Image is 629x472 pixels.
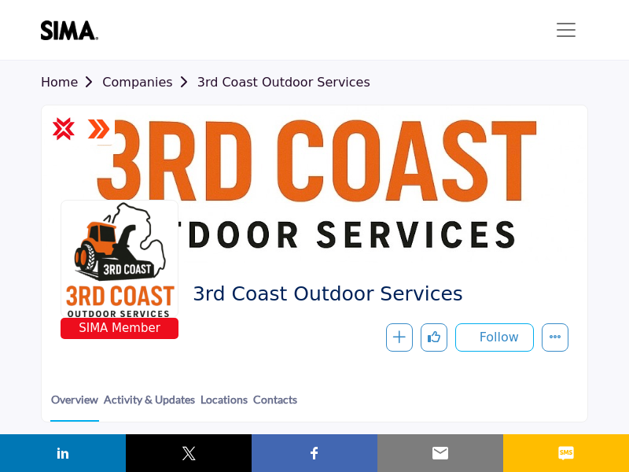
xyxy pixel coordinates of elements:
a: Locations [200,391,248,420]
a: Companies [102,75,197,90]
a: Home [41,75,102,90]
img: CSP Certified [52,117,75,141]
img: sms sharing button [557,444,576,463]
button: Like [421,323,447,352]
img: twitter sharing button [179,444,198,463]
a: Contacts [252,391,298,420]
button: More details [542,323,568,352]
span: SIMA Member [64,319,175,337]
span: 3rd Coast Outdoor Services [193,282,557,308]
a: 3rd Coast Outdoor Services [197,75,370,90]
img: linkedin sharing button [53,444,72,463]
button: Toggle navigation [544,14,588,46]
img: facebook sharing button [305,444,324,463]
img: site Logo [41,20,106,40]
a: Activity & Updates [103,391,196,420]
img: email sharing button [431,444,450,463]
a: Overview [50,391,99,422]
button: Follow [455,323,534,352]
img: ASM Certified [87,117,111,141]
